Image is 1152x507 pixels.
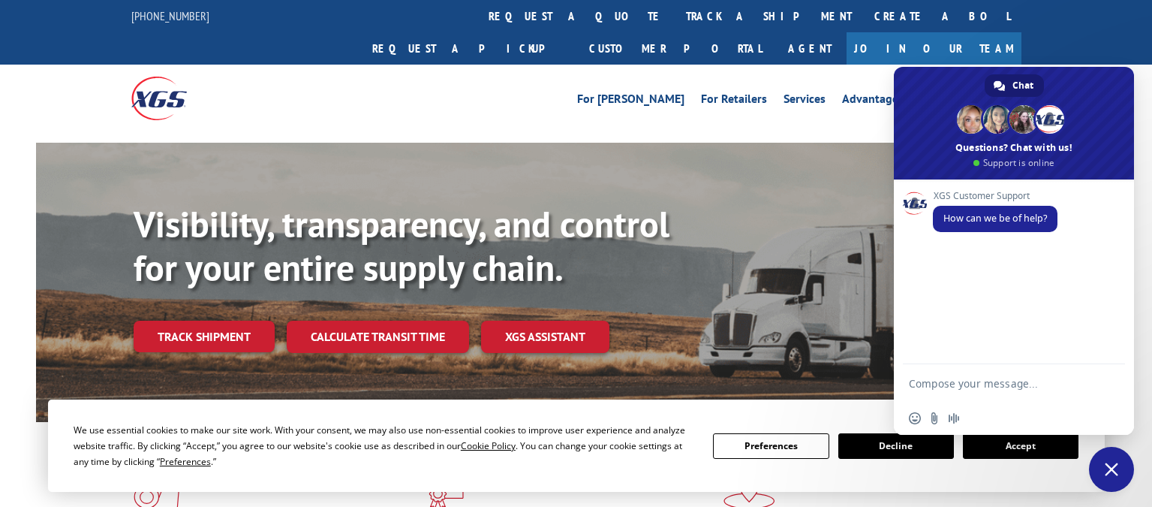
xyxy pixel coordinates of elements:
span: Cookie Policy [461,439,516,452]
span: Chat [1012,74,1033,97]
a: Track shipment [134,321,275,352]
a: Advantages [842,93,904,110]
span: Send a file [928,412,940,424]
a: Close chat [1089,447,1134,492]
a: XGS ASSISTANT [481,321,609,353]
button: Decline [838,433,954,459]
span: How can we be of help? [943,212,1047,225]
button: Preferences [713,433,829,459]
a: For [PERSON_NAME] [577,93,684,110]
div: We use essential cookies to make our site work. With your consent, we may also use non-essential ... [74,422,695,469]
b: Visibility, transparency, and control for your entire supply chain. [134,201,669,291]
a: Join Our Team [847,32,1021,65]
div: Cookie Consent Prompt [48,400,1105,492]
textarea: Compose your message... [909,364,1089,402]
span: Preferences [160,455,211,468]
button: Accept [963,433,1078,459]
a: For Retailers [701,93,767,110]
span: Audio message [948,412,960,424]
span: Insert an emoji [909,412,921,424]
a: Services [784,93,826,110]
a: Agent [773,32,847,65]
a: [PHONE_NUMBER] [131,8,209,23]
a: Customer Portal [578,32,773,65]
a: Chat [985,74,1044,97]
span: XGS Customer Support [933,191,1057,201]
a: Calculate transit time [287,321,469,353]
a: Request a pickup [361,32,578,65]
